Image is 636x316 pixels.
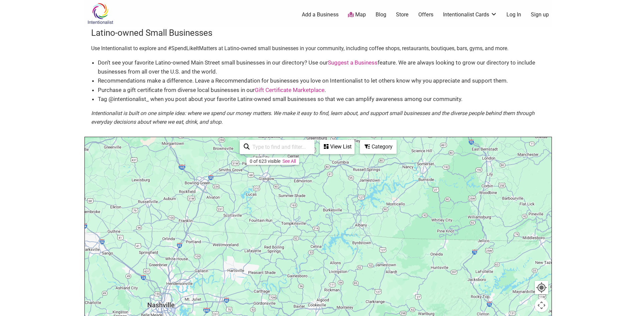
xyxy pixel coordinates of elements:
[91,44,545,53] p: Use Intentionalist to explore and #SpendLikeItMatters at Latino-owned small businesses in your co...
[250,140,310,153] input: Type to find and filter...
[98,95,545,104] li: Tag @intentionalist_ when you post about your favorite Latinx-owned small businesses so that we c...
[443,11,497,18] a: Intentionalist Cards
[91,110,535,125] em: Intentionalist is built on one simple idea: where we spend our money matters. We make it easy to ...
[98,86,545,95] li: Purchase a gift certificate from diverse local businesses in our .
[506,11,521,18] a: Log In
[302,11,339,18] a: Add a Business
[240,140,314,154] div: Type to search and filter
[98,76,545,85] li: Recommendations make a difference. Leave a Recommendation for businesses you love on Intentionali...
[531,11,549,18] a: Sign up
[255,87,325,93] a: Gift Certificate Marketplace
[360,140,397,154] div: Filter by category
[348,11,366,19] a: Map
[328,59,378,66] a: Suggest a Business
[418,11,433,18] a: Offers
[320,140,355,154] div: See a list of the visible businesses
[396,11,409,18] a: Store
[361,140,396,153] div: Category
[250,159,280,164] div: 0 of 623 visible
[535,281,548,294] button: Your Location
[535,299,548,312] button: Map camera controls
[376,11,386,18] a: Blog
[91,27,545,39] h3: Latino-owned Small Businesses
[321,140,354,153] div: View List
[98,58,545,76] li: Don’t see your favorite Latino-owned Main Street small businesses in our directory? Use our featu...
[84,3,116,24] img: Intentionalist
[282,159,296,164] a: See All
